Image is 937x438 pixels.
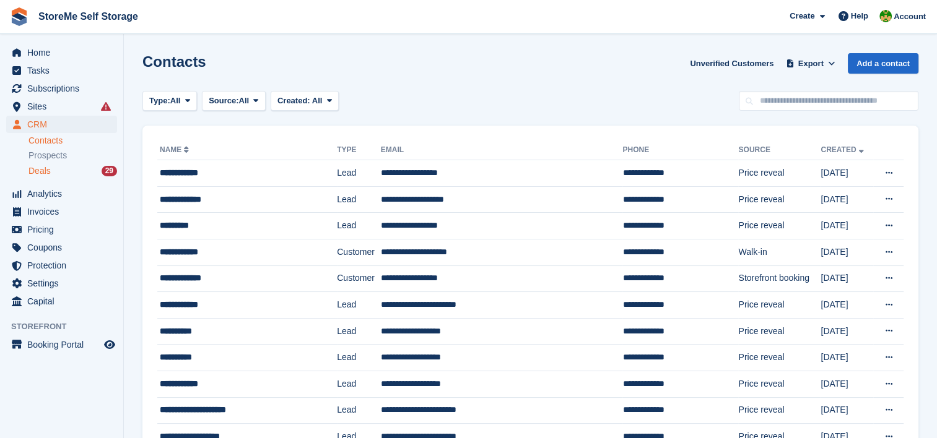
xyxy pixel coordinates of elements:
[27,221,102,238] span: Pricing
[6,44,117,61] a: menu
[337,397,381,424] td: Lead
[821,186,873,213] td: [DATE]
[821,397,873,424] td: [DATE]
[271,91,339,111] button: Created: All
[239,95,250,107] span: All
[6,62,117,79] a: menu
[102,337,117,352] a: Preview store
[27,116,102,133] span: CRM
[142,53,206,70] h1: Contacts
[33,6,143,27] a: StoreMe Self Storage
[6,336,117,353] a: menu
[209,95,238,107] span: Source:
[337,371,381,397] td: Lead
[27,275,102,292] span: Settings
[6,80,117,97] a: menu
[337,265,381,292] td: Customer
[790,10,814,22] span: Create
[27,80,102,97] span: Subscriptions
[6,239,117,256] a: menu
[101,101,111,111] i: Smart entry sync failures have occurred
[277,96,310,105] span: Created:
[821,160,873,187] td: [DATE]
[337,292,381,319] td: Lead
[28,165,51,177] span: Deals
[337,186,381,213] td: Lead
[27,336,102,353] span: Booking Portal
[848,53,918,74] a: Add a contact
[312,96,323,105] span: All
[102,166,117,176] div: 29
[27,293,102,310] span: Capital
[27,98,102,115] span: Sites
[738,213,821,239] td: Price reveal
[28,150,67,161] span: Prospects
[738,239,821,265] td: Walk-in
[27,185,102,202] span: Analytics
[337,318,381,345] td: Lead
[738,265,821,292] td: Storefront booking
[821,145,866,154] a: Created
[738,140,821,160] th: Source
[6,293,117,310] a: menu
[6,203,117,220] a: menu
[821,213,873,239] td: [DATE]
[170,95,181,107] span: All
[6,221,117,238] a: menu
[783,53,838,74] button: Export
[149,95,170,107] span: Type:
[622,140,738,160] th: Phone
[821,239,873,265] td: [DATE]
[27,44,102,61] span: Home
[685,53,778,74] a: Unverified Customers
[28,165,117,178] a: Deals 29
[337,213,381,239] td: Lead
[202,91,266,111] button: Source: All
[337,345,381,371] td: Lead
[821,265,873,292] td: [DATE]
[851,10,868,22] span: Help
[6,257,117,274] a: menu
[6,98,117,115] a: menu
[337,140,381,160] th: Type
[160,145,191,154] a: Name
[798,58,824,70] span: Export
[738,160,821,187] td: Price reveal
[337,239,381,265] td: Customer
[738,397,821,424] td: Price reveal
[10,7,28,26] img: stora-icon-8386f47178a22dfd0bd8f6a31ec36ba5ce8667c1dd55bd0f319d3a0aa187defe.svg
[27,62,102,79] span: Tasks
[738,318,821,345] td: Price reveal
[738,186,821,213] td: Price reveal
[738,371,821,397] td: Price reveal
[821,345,873,371] td: [DATE]
[27,257,102,274] span: Protection
[11,320,123,333] span: Storefront
[821,292,873,319] td: [DATE]
[821,318,873,345] td: [DATE]
[894,11,926,23] span: Account
[738,345,821,371] td: Price reveal
[6,275,117,292] a: menu
[879,10,892,22] img: StorMe
[6,185,117,202] a: menu
[142,91,197,111] button: Type: All
[337,160,381,187] td: Lead
[27,203,102,220] span: Invoices
[821,371,873,397] td: [DATE]
[738,292,821,319] td: Price reveal
[28,149,117,162] a: Prospects
[6,116,117,133] a: menu
[27,239,102,256] span: Coupons
[381,140,623,160] th: Email
[28,135,117,147] a: Contacts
